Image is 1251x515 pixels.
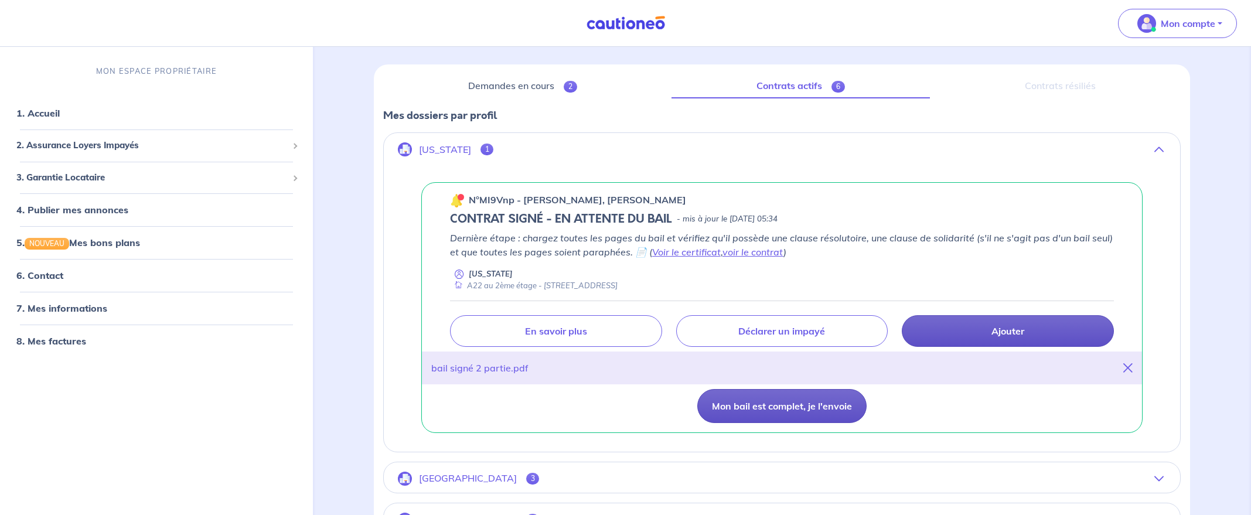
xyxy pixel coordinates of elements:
[564,81,577,93] span: 2
[902,315,1114,347] a: Ajouter
[450,315,662,347] a: En savoir plus
[5,264,308,287] div: 6. Contact
[676,315,888,347] a: Déclarer un impayé
[582,16,670,30] img: Cautioneo
[450,212,672,226] h5: CONTRAT SIGNÉ - EN ATTENTE DU BAIL
[671,74,930,98] a: Contrats actifs6
[450,280,618,291] div: A22 au 2ème étage - [STREET_ADDRESS]
[16,270,63,281] a: 6. Contact
[677,213,778,225] p: - mis à jour le [DATE] 05:34
[16,335,86,347] a: 8. Mes factures
[16,139,288,152] span: 2. Assurance Loyers Impayés
[480,144,494,155] span: 1
[96,66,217,77] p: MON ESPACE PROPRIÉTAIRE
[5,231,308,254] div: 5.NOUVEAUMes bons plans
[450,193,464,207] img: 🔔
[5,198,308,221] div: 4. Publier mes annonces
[16,237,140,248] a: 5.NOUVEAUMes bons plans
[1123,363,1133,373] i: close-button-title
[5,329,308,353] div: 8. Mes factures
[383,108,1181,123] p: Mes dossiers par profil
[419,144,471,155] p: [US_STATE]
[5,166,308,189] div: 3. Garantie Locataire
[1161,16,1215,30] p: Mon compte
[16,107,60,119] a: 1. Accueil
[384,135,1180,163] button: [US_STATE]1
[383,74,662,98] a: Demandes en cours2
[16,171,288,185] span: 3. Garantie Locataire
[831,81,845,93] span: 6
[1118,9,1237,38] button: illu_account_valid_menu.svgMon compte
[431,361,529,375] div: bail signé 2 partie.pdf
[526,473,540,485] span: 3
[450,212,1114,226] div: state: CONTRACT-SIGNED, Context: LESS-THAN-20-DAYS,CHOOSE-CERTIFICATE,RELATIONSHIP,LESSOR-DOCUMENTS
[469,268,513,279] p: [US_STATE]
[419,473,517,484] p: [GEOGRAPHIC_DATA]
[722,246,783,258] a: voir le contrat
[5,134,308,157] div: 2. Assurance Loyers Impayés
[5,101,308,125] div: 1. Accueil
[469,193,686,207] p: n°MI9Vnp - [PERSON_NAME], [PERSON_NAME]
[1137,14,1156,33] img: illu_account_valid_menu.svg
[697,389,867,423] button: Mon bail est complet, je l'envoie
[991,325,1024,337] p: Ajouter
[384,465,1180,493] button: [GEOGRAPHIC_DATA]3
[652,246,721,258] a: Voir le certificat
[525,325,587,337] p: En savoir plus
[398,142,412,156] img: illu_company.svg
[738,325,825,337] p: Déclarer un impayé
[5,296,308,320] div: 7. Mes informations
[16,302,107,314] a: 7. Mes informations
[450,231,1114,259] p: Dernière étape : chargez toutes les pages du bail et vérifiez qu'il possède une clause résolutoir...
[398,472,412,486] img: illu_company.svg
[16,204,128,216] a: 4. Publier mes annonces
